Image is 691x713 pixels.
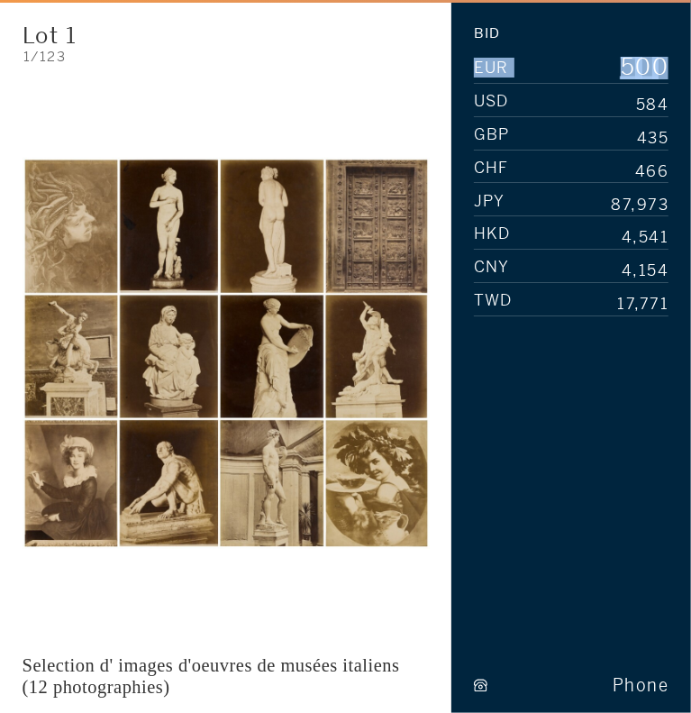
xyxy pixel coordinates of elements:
[635,163,669,178] div: 466
[635,57,652,80] div: 0
[622,263,669,279] div: 4,154
[23,50,430,63] div: 1/123
[611,197,668,212] div: 87,973
[619,57,636,80] div: 5
[474,127,511,142] span: GBP
[474,226,512,242] span: HKD
[474,60,510,76] span: EUR
[474,94,510,109] span: USD
[636,97,669,113] div: 584
[637,131,669,146] div: 435
[23,655,400,698] div: Selection d' images d'oeuvres de musées italiens (12 photographies)
[23,25,159,48] div: Lot 1
[474,194,506,209] span: JPY
[474,260,511,275] span: CNY
[617,297,668,312] div: 17,771
[619,79,636,103] div: 6
[622,230,669,245] div: 4,541
[474,293,514,308] span: TWD
[474,26,502,40] div: Bid
[474,160,510,176] span: CHF
[652,57,669,80] div: 0
[487,678,669,694] div: Phone
[23,158,430,549] img: Selection d' images d'oeuvres de musées italiens (12 photographies)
